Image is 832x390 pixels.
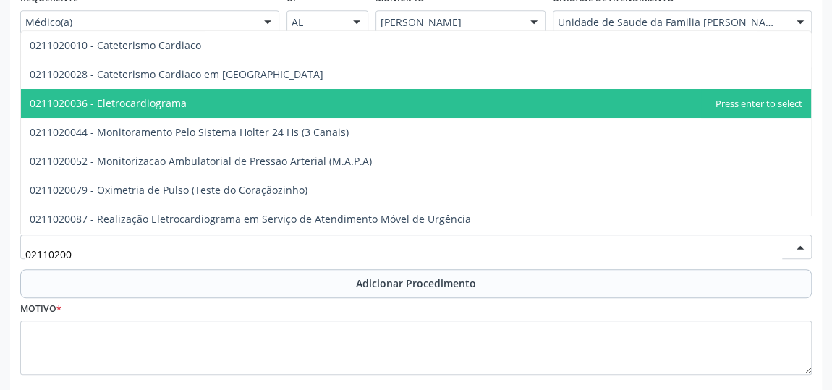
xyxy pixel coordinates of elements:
span: AL [292,15,339,30]
span: 0211020079 - Oximetria de Pulso (Teste do Coraçãozinho) [30,183,307,197]
span: 0211020028 - Cateterismo Cardiaco em [GEOGRAPHIC_DATA] [30,67,323,81]
span: 0211020044 - Monitoramento Pelo Sistema Holter 24 Hs (3 Canais) [30,125,349,139]
button: Adicionar Procedimento [20,269,812,298]
input: Buscar por procedimento [25,239,782,268]
span: 0211020087 - Realização Eletrocardiograma em Serviço de Atendimento Móvel de Urgência [30,212,471,226]
label: Motivo [20,298,61,321]
span: 0211020052 - Monitorizacao Ambulatorial de Pressao Arterial (M.A.P.A) [30,154,372,168]
span: 0211020036 - Eletrocardiograma [30,96,187,110]
span: Médico(a) [25,15,250,30]
span: 0211020010 - Cateterismo Cardiaco [30,38,201,52]
span: Adicionar Procedimento [356,276,476,291]
span: [PERSON_NAME] [381,15,516,30]
span: Unidade de Saude da Familia [PERSON_NAME] [558,15,782,30]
